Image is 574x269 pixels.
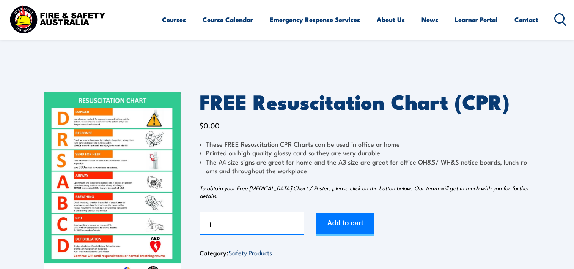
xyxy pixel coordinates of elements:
[200,139,530,148] li: These FREE Resuscitation CPR Charts can be used in office or home
[162,9,186,30] a: Courses
[200,212,304,235] input: Product quantity
[377,9,405,30] a: About Us
[455,9,498,30] a: Learner Portal
[200,120,220,130] bdi: 0.00
[203,9,253,30] a: Course Calendar
[200,184,529,199] em: To obtain your Free [MEDICAL_DATA] Chart / Poster, please click on the button below. Our team wil...
[270,9,360,30] a: Emergency Response Services
[200,248,272,257] span: Category:
[200,157,530,175] li: The A4 size signs are great for home and the A3 size are great for office OH&S/ WH&S notice board...
[200,148,530,157] li: Printed on high quality glossy card so they are very durable
[200,92,530,110] h1: FREE Resuscitation Chart (CPR)
[514,9,538,30] a: Contact
[200,120,204,130] span: $
[421,9,438,30] a: News
[228,248,272,257] a: Safety Products
[316,213,374,236] button: Add to cart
